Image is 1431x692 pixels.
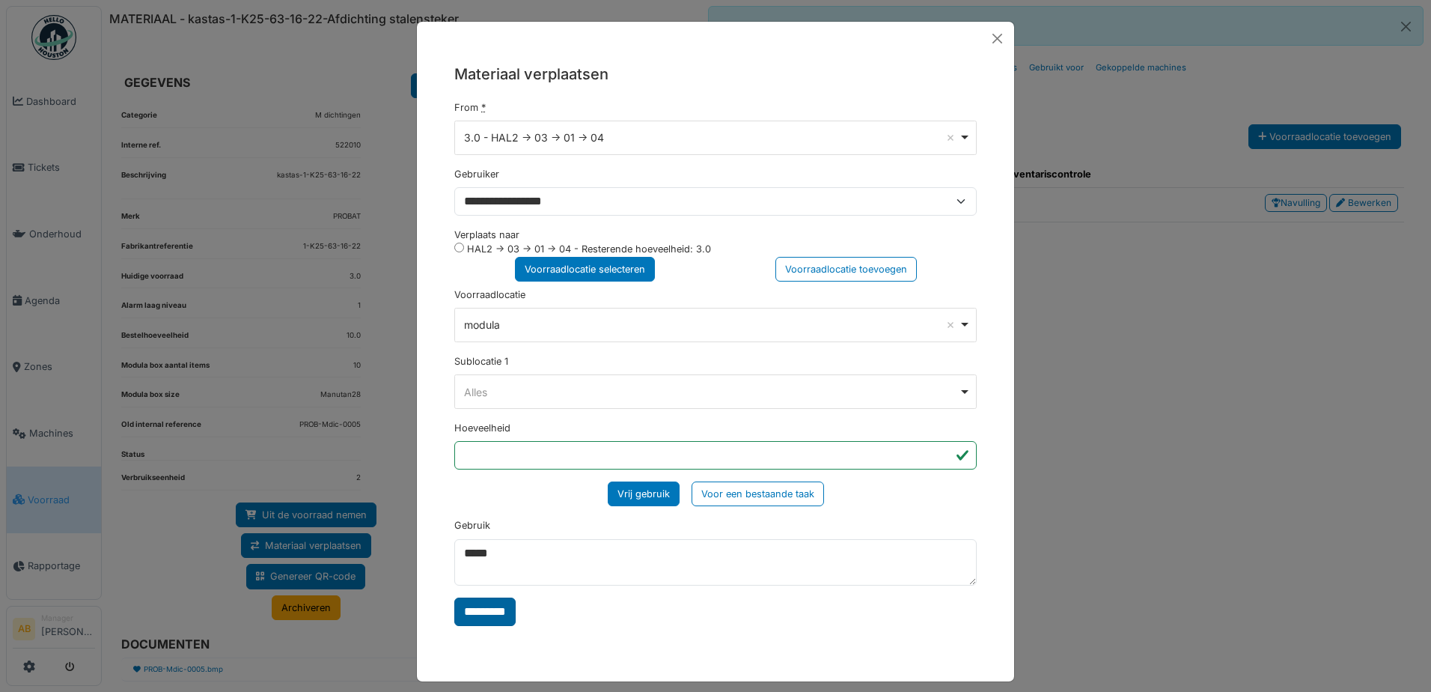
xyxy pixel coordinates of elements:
[464,130,959,145] div: 3.0 - HAL2 -> 03 -> 01 -> 04
[481,102,486,113] abbr: Verplicht
[986,28,1008,49] button: Close
[467,242,711,256] label: HAL2 -> 03 -> 01 -> 04 - Resterende hoeveelheid: 3.0
[464,317,959,333] div: modula
[454,228,519,242] label: Verplaats naar
[943,318,958,333] button: Remove item: '16638'
[454,421,510,435] label: Hoeveelheid
[454,102,478,113] span: translation missing: nl.material_quantity_movement.from
[464,384,959,400] div: Alles
[515,257,655,282] div: Voorraadlocatie selecteren
[454,518,490,532] label: Gebruik
[454,63,977,85] h5: Materiaal verplaatsen
[454,167,499,181] label: Gebruiker
[454,288,525,302] label: Voorraadlocatie
[943,130,958,145] button: Remove item: '64564'
[454,354,508,368] label: Sublocatie 1
[608,482,680,506] div: Vrij gebruik
[775,257,917,282] div: Voorraadlocatie toevoegen
[692,482,824,506] div: Voor een bestaande taak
